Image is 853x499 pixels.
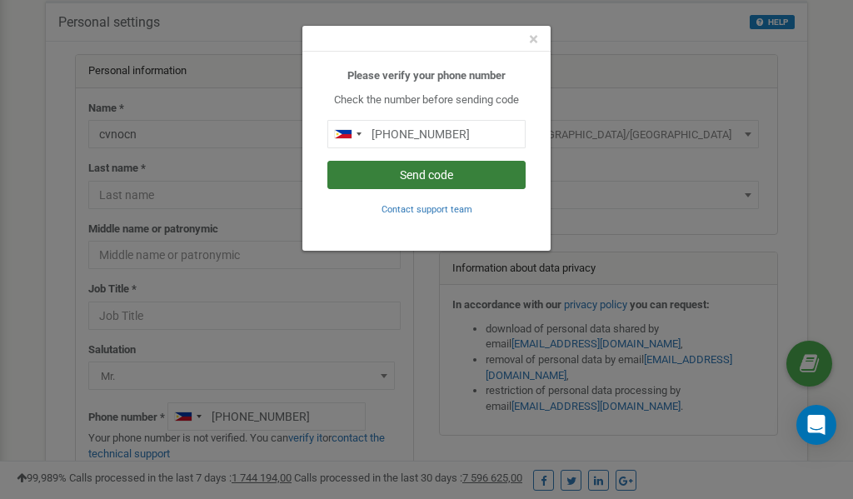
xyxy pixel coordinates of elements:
[382,202,472,215] a: Contact support team
[529,31,538,48] button: Close
[529,29,538,49] span: ×
[796,405,836,445] div: Open Intercom Messenger
[327,120,526,148] input: 0905 123 4567
[327,92,526,108] p: Check the number before sending code
[327,161,526,189] button: Send code
[328,121,367,147] div: Telephone country code
[382,204,472,215] small: Contact support team
[347,69,506,82] b: Please verify your phone number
